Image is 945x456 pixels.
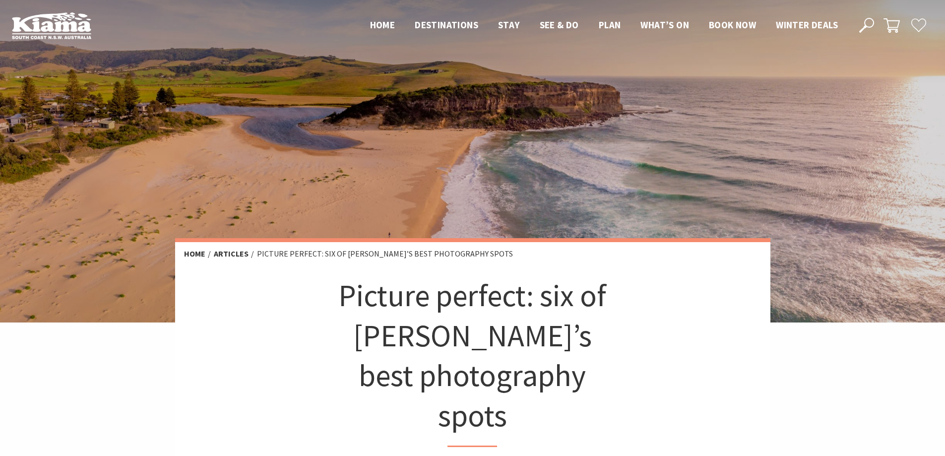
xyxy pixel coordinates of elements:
nav: Main Menu [360,17,848,34]
a: Articles [214,249,249,259]
a: Home [184,249,205,259]
li: Picture perfect: six of [PERSON_NAME]’s best photography spots [257,248,513,261]
span: Plan [599,19,621,31]
img: Kiama Logo [12,12,91,39]
span: Book now [709,19,756,31]
h1: Picture perfect: six of [PERSON_NAME]’s best photography spots [326,275,620,447]
span: Stay [498,19,520,31]
span: What’s On [640,19,689,31]
span: Home [370,19,395,31]
span: Destinations [415,19,478,31]
span: See & Do [540,19,579,31]
span: Winter Deals [776,19,838,31]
